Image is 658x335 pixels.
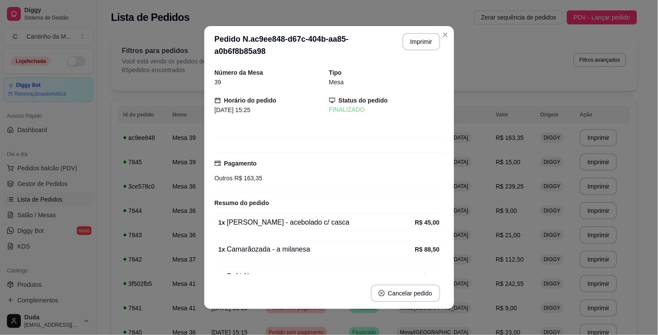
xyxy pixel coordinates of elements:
span: Outros [215,175,233,182]
button: Close [439,28,452,42]
strong: Horário do pedido [224,97,277,104]
strong: 1 x [219,273,226,280]
span: calendar [215,97,221,103]
strong: Tipo [329,69,342,76]
strong: R$ 45,00 [415,219,440,226]
strong: 1 x [219,246,226,253]
span: desktop [329,97,335,103]
span: credit-card [215,160,221,166]
span: R$ 163,35 [233,175,263,182]
strong: R$ 9,00 [418,273,439,280]
div: Refri 1L [219,271,419,282]
span: Mesa [329,79,344,86]
strong: Status do pedido [339,97,388,104]
strong: Número da Mesa [215,69,263,76]
strong: 1 x [219,219,226,226]
h3: Pedido N. ac9ee848-d67c-404b-aa85-a0b6f8b85a98 [215,33,396,57]
strong: R$ 88,50 [415,246,440,253]
div: FINALIZADO [329,105,444,114]
strong: Resumo do pedido [215,199,269,206]
span: [DATE] 15:25 [215,106,251,113]
button: close-circleCancelar pedido [371,285,440,302]
span: 39 [215,79,222,86]
div: Camarãozada - a milanesa [219,244,415,255]
button: Imprimir [403,33,440,50]
div: [PERSON_NAME] - acebolado c/ casca [219,217,415,228]
strong: Pagamento [224,160,257,167]
span: close-circle [379,290,385,296]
